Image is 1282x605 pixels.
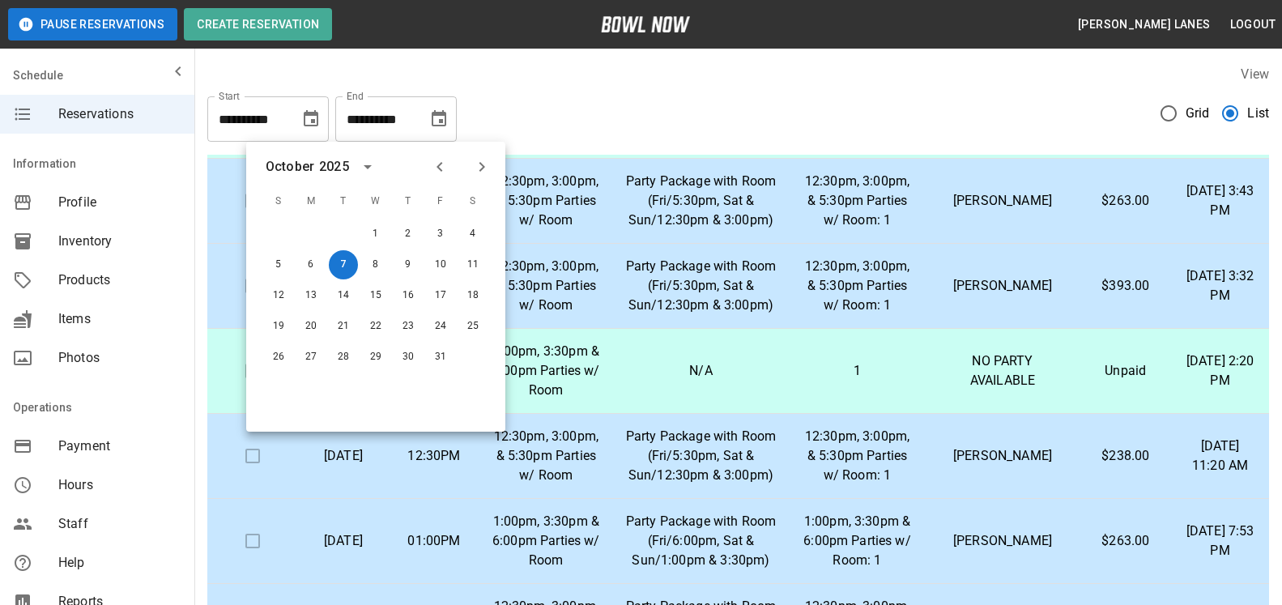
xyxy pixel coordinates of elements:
[1092,276,1158,296] p: $393.00
[1186,104,1210,123] span: Grid
[426,281,455,310] button: Oct 17, 2025
[1184,437,1256,475] p: [DATE] 11:20 AM
[329,343,358,372] button: Oct 28, 2025
[8,8,177,40] button: Pause Reservations
[458,185,488,218] span: S
[1071,10,1217,40] button: [PERSON_NAME] Lanes
[296,312,326,341] button: Oct 20, 2025
[1184,266,1256,305] p: [DATE] 3:32 PM
[492,342,600,400] p: 1:00pm, 3:30pm & 6:00pm Parties w/ Room
[426,219,455,249] button: Oct 3, 2025
[296,250,326,279] button: Oct 6, 2025
[426,343,455,372] button: Oct 31, 2025
[1224,10,1282,40] button: Logout
[1241,66,1269,82] label: View
[329,185,358,218] span: T
[601,16,690,32] img: logo
[184,8,332,40] button: Create Reservation
[361,312,390,341] button: Oct 22, 2025
[802,427,912,485] p: 12:30pm, 3:00pm, & 5:30pm Parties w/ Room: 1
[1184,522,1256,560] p: [DATE] 7:53 PM
[58,232,181,251] span: Inventory
[468,153,496,181] button: Next month
[626,427,777,485] p: Party Package with Room (Fri/5:30pm, Sat & Sun/12:30pm & 3:00pm)
[58,104,181,124] span: Reservations
[1092,446,1158,466] p: $238.00
[802,257,912,315] p: 12:30pm, 3:00pm, & 5:30pm Parties w/ Room: 1
[264,281,293,310] button: Oct 12, 2025
[426,185,455,218] span: F
[802,512,912,570] p: 1:00pm, 3:30pm & 6:00pm Parties w/ Room: 1
[264,250,293,279] button: Oct 5, 2025
[319,157,349,177] div: 2025
[266,157,314,177] div: October
[939,351,1067,390] p: NO PARTY AVAILABLE
[423,103,455,135] button: Choose date, selected date is Oct 7, 2025
[58,348,181,368] span: Photos
[492,172,600,230] p: 12:30pm, 3:00pm, & 5:30pm Parties w/ Room
[939,446,1067,466] p: [PERSON_NAME]
[311,531,376,551] p: [DATE]
[1247,104,1269,123] span: List
[458,312,488,341] button: Oct 25, 2025
[492,427,600,485] p: 12:30pm, 3:00pm, & 5:30pm Parties w/ Room
[58,514,181,534] span: Staff
[311,446,376,466] p: [DATE]
[626,172,777,230] p: Party Package with Room (Fri/5:30pm, Sat & Sun/12:30pm & 3:00pm)
[296,185,326,218] span: M
[1092,361,1158,381] p: Unpaid
[402,531,466,551] p: 01:00PM
[296,281,326,310] button: Oct 13, 2025
[426,312,455,341] button: Oct 24, 2025
[354,153,381,181] button: calendar view is open, switch to year view
[1092,191,1158,211] p: $263.00
[264,185,293,218] span: S
[58,309,181,329] span: Items
[329,312,358,341] button: Oct 21, 2025
[361,281,390,310] button: Oct 15, 2025
[264,343,293,372] button: Oct 26, 2025
[939,276,1067,296] p: [PERSON_NAME]
[939,191,1067,211] p: [PERSON_NAME]
[58,271,181,290] span: Products
[361,185,390,218] span: W
[264,312,293,341] button: Oct 19, 2025
[361,219,390,249] button: Oct 1, 2025
[394,343,423,372] button: Oct 30, 2025
[58,437,181,456] span: Payment
[394,219,423,249] button: Oct 2, 2025
[426,250,455,279] button: Oct 10, 2025
[802,361,912,381] p: 1
[1184,181,1256,220] p: [DATE] 3:43 PM
[458,219,488,249] button: Oct 4, 2025
[361,250,390,279] button: Oct 8, 2025
[426,153,454,181] button: Previous month
[58,475,181,495] span: Hours
[492,257,600,315] p: 12:30pm, 3:00pm, & 5:30pm Parties w/ Room
[296,343,326,372] button: Oct 27, 2025
[58,193,181,212] span: Profile
[802,172,912,230] p: 12:30pm, 3:00pm, & 5:30pm Parties w/ Room: 1
[394,281,423,310] button: Oct 16, 2025
[58,553,181,573] span: Help
[329,250,358,279] button: Oct 7, 2025
[492,512,600,570] p: 1:00pm, 3:30pm & 6:00pm Parties w/ Room
[329,281,358,310] button: Oct 14, 2025
[1184,351,1256,390] p: [DATE] 2:20 PM
[458,281,488,310] button: Oct 18, 2025
[394,312,423,341] button: Oct 23, 2025
[626,257,777,315] p: Party Package with Room (Fri/5:30pm, Sat & Sun/12:30pm & 3:00pm)
[1092,531,1158,551] p: $263.00
[361,343,390,372] button: Oct 29, 2025
[394,250,423,279] button: Oct 9, 2025
[458,250,488,279] button: Oct 11, 2025
[626,512,777,570] p: Party Package with Room (Fri/6:00pm, Sat & Sun/1:00pm & 3:30pm)
[626,361,777,381] p: N/A
[939,531,1067,551] p: [PERSON_NAME]
[402,446,466,466] p: 12:30PM
[295,103,327,135] button: Choose date, selected date is Sep 7, 2025
[394,185,423,218] span: T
